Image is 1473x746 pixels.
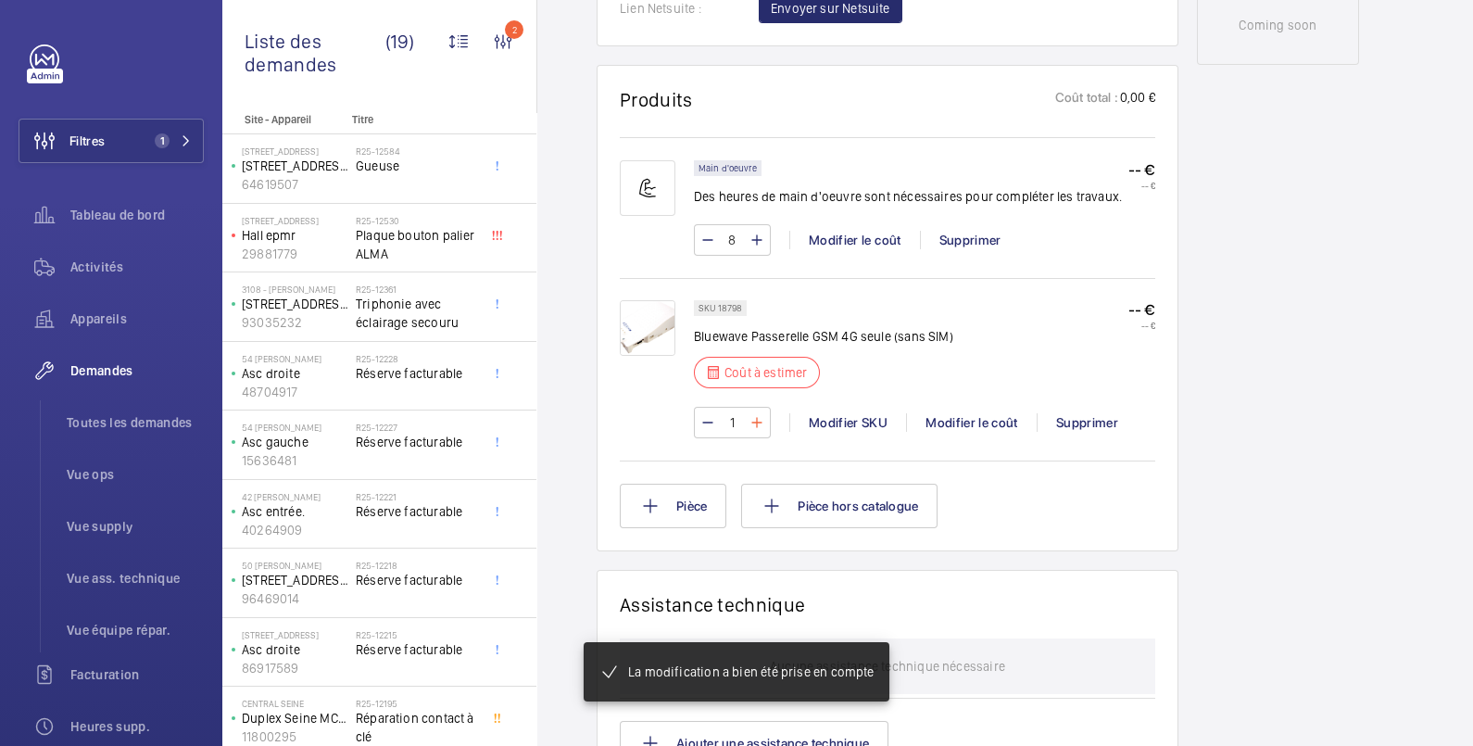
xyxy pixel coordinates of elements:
[356,295,478,332] span: Triphonie avec éclairage secouru
[356,640,478,659] span: Réserve facturable
[242,491,348,502] p: 42 [PERSON_NAME]
[699,305,742,311] p: SKU 18798
[1128,320,1155,331] p: -- €
[242,295,348,313] p: [STREET_ADDRESS][PERSON_NAME]
[69,132,105,150] span: Filtres
[242,698,348,709] p: Central Seine
[724,363,808,382] p: Coût à estimer
[356,629,478,640] h2: R25-12215
[70,258,204,276] span: Activités
[1128,300,1155,320] p: -- €
[242,175,348,194] p: 64619507
[356,698,478,709] h2: R25-12195
[699,165,757,171] p: Main d'oeuvre
[242,364,348,383] p: Asc droite
[70,361,204,380] span: Demandes
[628,663,875,681] p: La modification a bien été prise en compte
[70,310,204,328] span: Appareils
[67,569,204,588] span: Vue ass. technique
[356,145,478,157] h2: R25-12584
[242,727,348,746] p: 11800295
[242,313,348,332] p: 93035232
[242,433,348,451] p: Asc gauche
[356,491,478,502] h2: R25-12221
[620,160,675,216] img: muscle-sm.svg
[356,571,478,589] span: Réserve facturable
[906,413,1037,432] div: Modifier le coût
[356,422,478,433] h2: R25-12227
[242,709,348,727] p: Duplex Seine MC igh
[356,433,478,451] span: Réserve facturable
[356,157,478,175] span: Gueuse
[620,88,693,111] h1: Produits
[242,629,348,640] p: [STREET_ADDRESS]
[1037,413,1137,432] div: Supprimer
[19,119,204,163] button: Filtres1
[741,484,938,528] button: Pièce hors catalogue
[694,327,953,346] p: Bluewave Passerelle GSM 4G seule (sans SIM)
[242,383,348,401] p: 48704917
[242,226,348,245] p: Hall epmr
[1118,88,1155,111] p: 0,00 €
[242,571,348,589] p: [STREET_ADDRESS][PERSON_NAME]
[352,113,474,126] p: Titre
[242,157,348,175] p: [STREET_ADDRESS]
[155,133,170,148] span: 1
[356,502,478,521] span: Réserve facturable
[356,353,478,364] h2: R25-12228
[1055,88,1118,111] p: Coût total :
[70,717,204,736] span: Heures supp.
[70,206,204,224] span: Tableau de bord
[242,145,348,157] p: [STREET_ADDRESS]
[222,113,345,126] p: Site - Appareil
[620,593,805,616] h1: Assistance technique
[1239,16,1316,34] p: Coming soon
[694,187,1122,206] p: Des heures de main d'oeuvre sont nécessaires pour compléter les travaux.
[789,413,906,432] div: Modifier SKU
[245,30,385,76] span: Liste des demandes
[920,231,1020,249] div: Supprimer
[356,560,478,571] h2: R25-12218
[242,502,348,521] p: Asc entrée.
[242,353,348,364] p: 54 [PERSON_NAME]
[67,517,204,536] span: Vue supply
[242,245,348,263] p: 29881779
[67,465,204,484] span: Vue ops
[67,413,204,432] span: Toutes les demandes
[620,484,726,528] button: Pièce
[67,621,204,639] span: Vue équipe répar.
[242,659,348,677] p: 86917589
[242,215,348,226] p: [STREET_ADDRESS]
[70,665,204,684] span: Facturation
[1128,180,1155,191] p: -- €
[1128,160,1155,180] p: -- €
[620,300,675,356] img: Mjcohe3TUtEmMSFfqELpW9_0NDoEoZkbvoCkQp3GpZ5SMpAg.png
[356,215,478,226] h2: R25-12530
[356,364,478,383] span: Réserve facturable
[356,284,478,295] h2: R25-12361
[242,589,348,608] p: 96469014
[242,422,348,433] p: 54 [PERSON_NAME]
[242,521,348,539] p: 40264909
[356,709,478,746] span: Réparation contact à clé
[242,560,348,571] p: 50 [PERSON_NAME]
[242,451,348,470] p: 15636481
[356,226,478,263] span: Plaque bouton palier ALMA
[789,231,920,249] div: Modifier le coût
[242,640,348,659] p: Asc droite
[242,284,348,295] p: 3108 - [PERSON_NAME]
